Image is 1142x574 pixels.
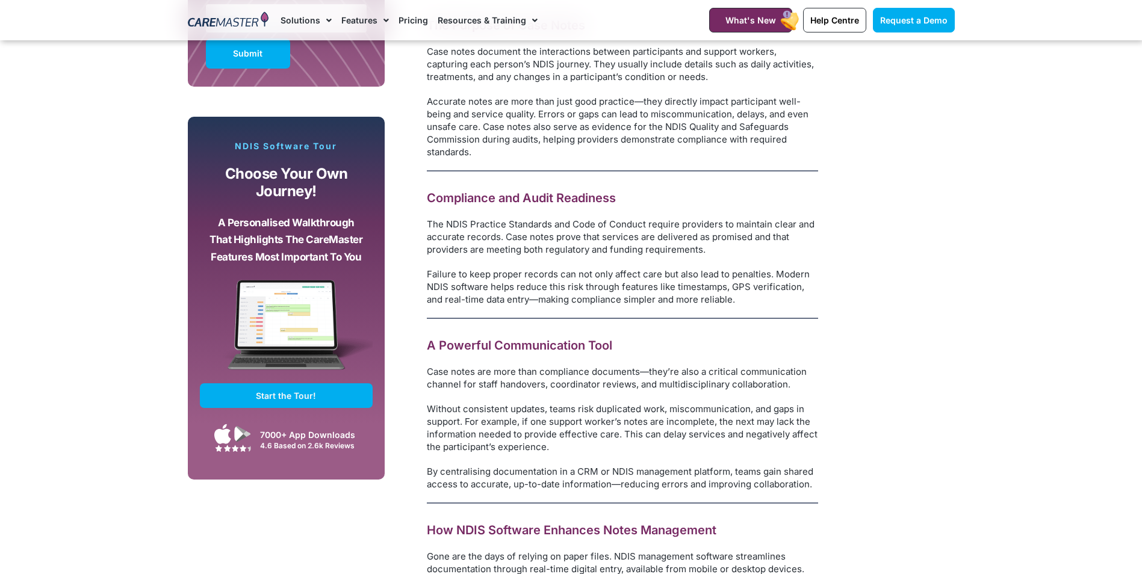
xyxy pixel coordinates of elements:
p: Case notes document the interactions between participants and support workers, capturing each per... [427,45,818,83]
img: Apple App Store Icon [214,424,231,444]
p: Without consistent updates, teams risk duplicated work, miscommunication, and gaps in support. Fo... [427,403,818,453]
div: 4.6 Based on 2.6k Reviews [260,441,367,450]
a: What's New [709,8,792,32]
h2: A Powerful Communication Tool [427,338,818,353]
p: Case notes are more than compliance documents—they’re also a critical communication channel for s... [427,365,818,390]
span: Request a Demo [880,15,948,25]
a: Request a Demo [873,8,955,32]
img: CareMaster Logo [188,11,269,29]
img: CareMaster Software Mockup on Screen [200,280,373,383]
p: NDIS Software Tour [200,141,373,152]
span: Submit [233,51,262,57]
button: Submit [206,39,290,69]
p: The NDIS Practice Standards and Code of Conduct require providers to maintain clear and accurate ... [427,218,818,256]
p: By centralising documentation in a CRM or NDIS management platform, teams gain shared access to a... [427,465,818,490]
p: Failure to keep proper records can not only affect care but also lead to penalties. Modern NDIS s... [427,268,818,306]
h2: Compliance and Audit Readiness [427,190,818,206]
img: Google Play Store App Review Stars [215,445,251,452]
a: Help Centre [803,8,866,32]
a: Start the Tour! [200,383,373,408]
p: Accurate notes are more than just good practice—they directly impact participant well-being and s... [427,95,818,158]
img: Google Play App Icon [234,425,251,443]
div: 7000+ App Downloads [260,428,367,441]
h2: How NDIS Software Enhances Notes Management [427,522,818,538]
span: What's New [725,15,776,25]
p: Choose your own journey! [209,165,364,200]
span: Start the Tour! [256,390,316,401]
p: A personalised walkthrough that highlights the CareMaster features most important to you [209,214,364,266]
span: Help Centre [810,15,859,25]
